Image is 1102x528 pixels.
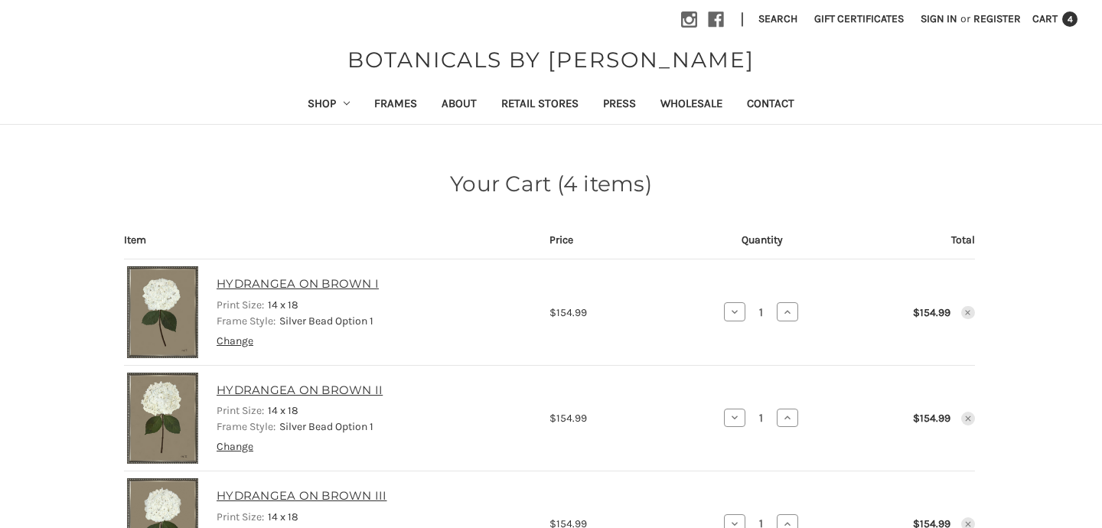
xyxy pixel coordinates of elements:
strong: $154.99 [913,412,950,425]
dd: 14 x 18 [217,509,533,525]
span: $154.99 [549,306,587,319]
span: $154.99 [549,412,587,425]
a: Wholesale [648,86,735,124]
button: Remove HYDRANGEA ON BROWN II from cart [961,412,975,425]
span: 4 [1062,11,1078,27]
th: Item [124,232,549,259]
button: Remove HYDRANGEA ON BROWN I from cart [961,306,975,320]
th: Price [549,232,691,259]
dd: 14 x 18 [217,297,533,313]
th: Total [833,232,975,259]
span: or [959,11,972,27]
th: Quantity [691,232,833,259]
a: Retail Stores [489,86,591,124]
input: HYDRANGEA ON BROWN II [748,411,774,425]
a: Contact [735,86,807,124]
a: Change options for HYDRANGEA ON BROWN I [217,334,253,347]
a: HYDRANGEA ON BROWN I [217,275,379,293]
dt: Frame Style: [217,313,275,329]
span: Cart [1032,12,1058,25]
a: BOTANICALS BY [PERSON_NAME] [340,44,762,76]
h1: Your Cart (4 items) [124,168,978,200]
dd: Silver Bead Option 1 [217,313,533,329]
input: HYDRANGEA ON BROWN I [748,305,774,319]
a: Frames [362,86,429,124]
dt: Print Size: [217,297,264,313]
li: | [735,8,750,32]
a: About [429,86,489,124]
dd: 14 x 18 [217,403,533,419]
dt: Frame Style: [217,419,275,435]
a: Change options for HYDRANGEA ON BROWN II [217,440,253,453]
dt: Print Size: [217,403,264,419]
dt: Print Size: [217,509,264,525]
a: HYDRANGEA ON BROWN III [217,487,387,505]
dd: Silver Bead Option 1 [217,419,533,435]
a: Shop [295,86,363,124]
a: Press [591,86,648,124]
a: HYDRANGEA ON BROWN II [217,382,383,399]
strong: $154.99 [913,306,950,319]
